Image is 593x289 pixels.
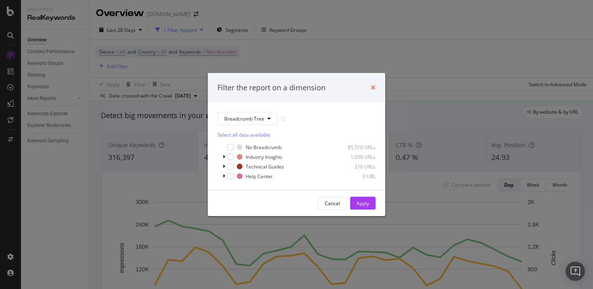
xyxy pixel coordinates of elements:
button: Apply [350,197,376,210]
div: No Breadcrumb [246,144,282,151]
div: 85,510 URLs [336,144,376,151]
div: 0 URL [336,173,376,180]
div: times [371,83,376,93]
div: 1,050 URLs [336,154,376,160]
div: modal [208,73,385,216]
button: Breadcrumb Tree [217,112,278,125]
div: 216 URLs [336,163,376,170]
div: Select all data available [217,131,376,138]
div: Help Center [246,173,273,180]
div: Open Intercom Messenger [566,262,585,281]
div: Technical Guides [246,163,284,170]
div: Apply [357,200,369,207]
span: Breadcrumb Tree [224,115,264,122]
div: Cancel [325,200,340,207]
div: Filter the report on a dimension [217,83,326,93]
div: Industry Insights [246,154,282,160]
button: Cancel [318,197,347,210]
